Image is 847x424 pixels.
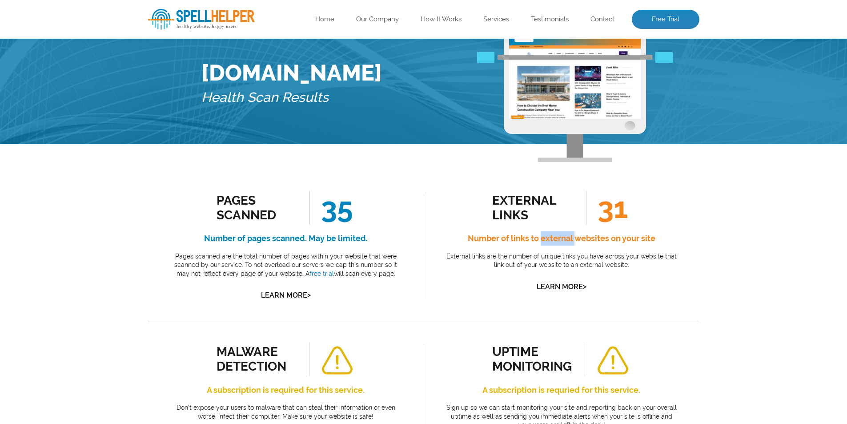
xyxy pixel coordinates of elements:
[188,257,206,266] a: Next
[583,280,586,293] span: >
[586,191,628,225] span: 31
[4,147,231,172] h3: All Results?
[261,291,311,299] a: Learn More>
[509,45,641,119] img: Free Website Analysis
[4,69,231,86] h3: All Results?
[95,1,213,21] th: Website Page
[168,404,404,421] p: Don’t expose your users to malware that can steal their information or even worse, infect their c...
[632,10,699,29] a: Free Trial
[356,15,399,24] a: Our Company
[30,257,47,266] a: Prev
[596,346,629,375] img: alert
[444,383,679,397] h4: A subscription is requried for this service.
[531,15,569,24] a: Testimonials
[81,93,154,109] a: Get Free Trial
[483,15,509,24] a: Services
[148,9,255,30] img: SpellHelper
[145,257,153,266] a: 8
[79,257,86,266] a: 3
[118,257,126,266] a: 6
[113,128,121,137] a: 1
[65,257,73,267] a: 2
[590,15,614,24] a: Contact
[421,15,462,24] a: How It Works
[4,69,231,75] span: Want to view
[77,181,158,199] a: Get Free Trial
[309,191,353,225] span: 35
[321,346,353,375] img: alert
[89,1,188,21] th: Website Page
[444,231,679,246] h4: Number of links to external websites on your site
[1,1,96,21] th: Missing Image
[201,60,382,86] h1: [DOMAIN_NAME]
[4,67,231,85] h3: All Results?
[105,257,113,266] a: 5
[4,67,231,73] span: Want to view
[309,270,334,277] a: free trial
[92,257,100,266] a: 4
[23,1,94,21] th: Error Word
[477,86,673,97] img: Free Webiste Analysis
[81,95,154,110] a: Get Free Trial
[113,126,121,136] a: 1
[492,193,573,222] div: external links
[444,252,679,270] p: External links are the number of unique links you have across your website that link out of your ...
[168,383,404,397] h4: A subscription is required for this service.
[171,257,182,266] a: 10
[168,252,404,279] p: Pages scanned are the total number of pages within your website that were scanned by our service....
[307,289,311,301] span: >
[4,147,231,155] span: Want to view
[492,344,573,374] div: uptime monitoring
[7,28,89,36] a: /wp-content/uploads/2025/04/3.png
[168,231,404,246] h4: Number of pages scanned. May be limited.
[217,193,297,222] div: Pages Scanned
[201,86,382,109] h5: Health Scan Results
[103,28,185,36] a: /rishikesh-travel-guide-best-things-to-do-places-to-visit-hidden-gems/
[52,257,60,266] a: 1
[1,1,88,21] th: Broken Link
[315,15,334,24] a: Home
[132,257,139,266] a: 7
[537,283,586,291] a: Learn More>
[158,257,166,266] a: 9
[217,344,297,374] div: malware detection
[96,1,191,21] th: Website Page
